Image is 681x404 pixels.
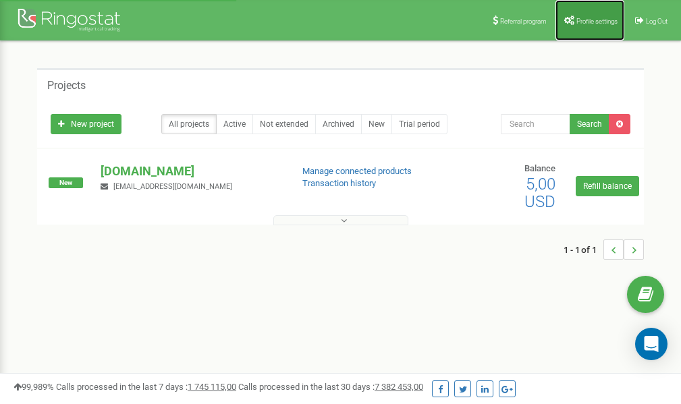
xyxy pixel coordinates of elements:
[13,382,54,392] span: 99,989%
[47,80,86,92] h5: Projects
[302,166,412,176] a: Manage connected products
[361,114,392,134] a: New
[161,114,217,134] a: All projects
[56,382,236,392] span: Calls processed in the last 7 days :
[500,18,547,25] span: Referral program
[188,382,236,392] u: 1 745 115,00
[576,176,639,196] a: Refill balance
[635,328,668,360] div: Open Intercom Messenger
[252,114,316,134] a: Not extended
[564,226,644,273] nav: ...
[570,114,609,134] button: Search
[564,239,603,260] span: 1 - 1 of 1
[216,114,253,134] a: Active
[49,177,83,188] span: New
[238,382,423,392] span: Calls processed in the last 30 days :
[646,18,668,25] span: Log Out
[315,114,362,134] a: Archived
[101,163,280,180] p: [DOMAIN_NAME]
[302,178,376,188] a: Transaction history
[501,114,570,134] input: Search
[113,182,232,191] span: [EMAIL_ADDRESS][DOMAIN_NAME]
[524,163,555,173] span: Balance
[524,175,555,211] span: 5,00 USD
[576,18,618,25] span: Profile settings
[391,114,447,134] a: Trial period
[51,114,121,134] a: New project
[375,382,423,392] u: 7 382 453,00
